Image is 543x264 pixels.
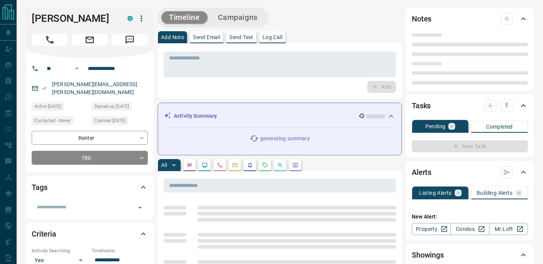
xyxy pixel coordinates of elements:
[161,11,207,24] button: Timeline
[127,16,133,21] div: condos.ca
[202,162,208,168] svg: Lead Browsing Activity
[32,247,88,254] p: Actively Searching:
[412,166,431,178] h2: Alerts
[32,228,56,240] h2: Criteria
[262,162,268,168] svg: Requests
[32,225,148,243] div: Criteria
[277,162,283,168] svg: Opportunities
[32,131,148,145] div: Renter
[32,181,47,193] h2: Tags
[41,86,47,91] svg: Email Verified
[412,100,431,112] h2: Tasks
[193,35,220,40] p: Send Email
[247,162,253,168] svg: Listing Alerts
[72,64,81,73] button: Open
[94,117,126,124] span: Claimed [DATE]
[260,135,310,143] p: generating summary
[477,190,512,196] p: Building Alerts
[412,10,528,28] div: Notes
[292,162,298,168] svg: Agent Actions
[217,162,223,168] svg: Calls
[262,35,282,40] p: Log Call
[232,162,238,168] svg: Emails
[92,247,148,254] p: Timeframe:
[92,102,148,113] div: Sat Apr 27 2024
[92,117,148,127] div: Sat Mar 01 2025
[412,246,528,264] div: Showings
[412,249,444,261] h2: Showings
[412,13,431,25] h2: Notes
[32,178,148,196] div: Tags
[187,162,193,168] svg: Notes
[32,151,148,165] div: TBD
[34,117,71,124] span: Contacted - Never
[32,34,68,46] span: Call
[450,223,489,235] a: Condos
[161,162,167,168] p: All
[32,102,88,113] div: Fri Oct 10 2025
[32,12,116,24] h1: [PERSON_NAME]
[412,97,528,115] div: Tasks
[94,103,129,110] span: Signed up [DATE]
[412,213,528,221] p: New Alert:
[489,223,528,235] a: Mr.Loft
[425,124,446,129] p: Pending
[72,34,108,46] span: Email
[412,163,528,181] div: Alerts
[210,11,265,24] button: Campaigns
[486,124,513,129] p: Completed
[174,112,217,120] p: Activity Summary
[412,223,451,235] a: Property
[229,35,253,40] p: Send Text
[112,34,148,46] span: Message
[52,81,137,95] a: [PERSON_NAME][EMAIL_ADDRESS][PERSON_NAME][DOMAIN_NAME]
[161,35,184,40] p: Add Note
[164,109,396,123] div: Activity Summary
[34,103,61,110] span: Active [DATE]
[419,190,452,196] p: Listing Alerts
[135,202,145,213] button: Open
